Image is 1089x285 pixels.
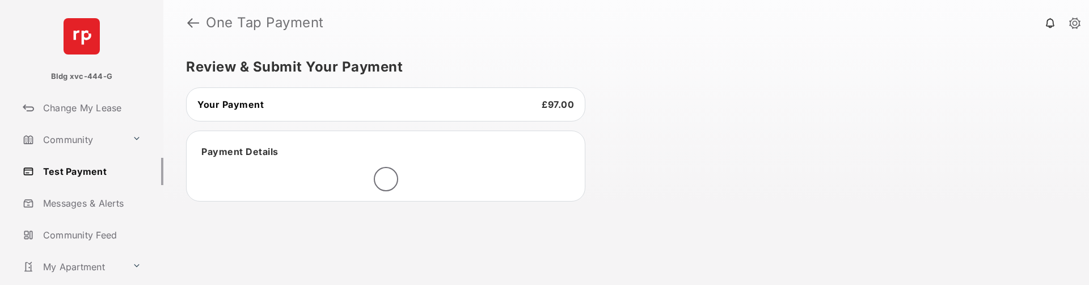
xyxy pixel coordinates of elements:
[18,190,163,217] a: Messages & Alerts
[206,16,324,30] strong: One Tap Payment
[64,18,100,55] img: svg+xml;base64,PHN2ZyB4bWxucz0iaHR0cDovL3d3dy53My5vcmcvMjAwMC9zdmciIHdpZHRoPSI2NCIgaGVpZ2h0PSI2NC...
[51,71,112,82] p: Bldg xvc-444-G
[542,99,574,110] span: £97.00
[201,146,278,157] span: Payment Details
[186,60,1057,74] h5: Review & Submit Your Payment
[18,221,163,249] a: Community Feed
[18,94,163,121] a: Change My Lease
[18,253,128,280] a: My Apartment
[197,99,264,110] span: Your Payment
[18,126,128,153] a: Community
[18,158,163,185] a: Test Payment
